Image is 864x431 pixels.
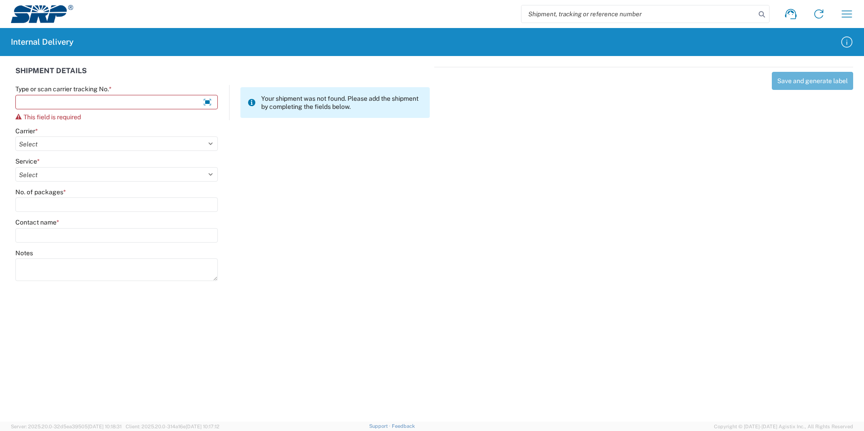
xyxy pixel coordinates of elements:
[15,157,40,165] label: Service
[15,249,33,257] label: Notes
[126,424,220,429] span: Client: 2025.20.0-314a16e
[11,37,74,47] h2: Internal Delivery
[88,424,122,429] span: [DATE] 10:18:31
[15,67,430,85] div: SHIPMENT DETAILS
[15,218,59,226] label: Contact name
[521,5,756,23] input: Shipment, tracking or reference number
[714,422,853,431] span: Copyright © [DATE]-[DATE] Agistix Inc., All Rights Reserved
[261,94,423,111] span: Your shipment was not found. Please add the shipment by completing the fields below.
[186,424,220,429] span: [DATE] 10:17:12
[23,113,81,121] span: This field is required
[11,424,122,429] span: Server: 2025.20.0-32d5ea39505
[369,423,392,429] a: Support
[15,188,66,196] label: No. of packages
[15,127,38,135] label: Carrier
[11,5,73,23] img: srp
[392,423,415,429] a: Feedback
[15,85,112,93] label: Type or scan carrier tracking No.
